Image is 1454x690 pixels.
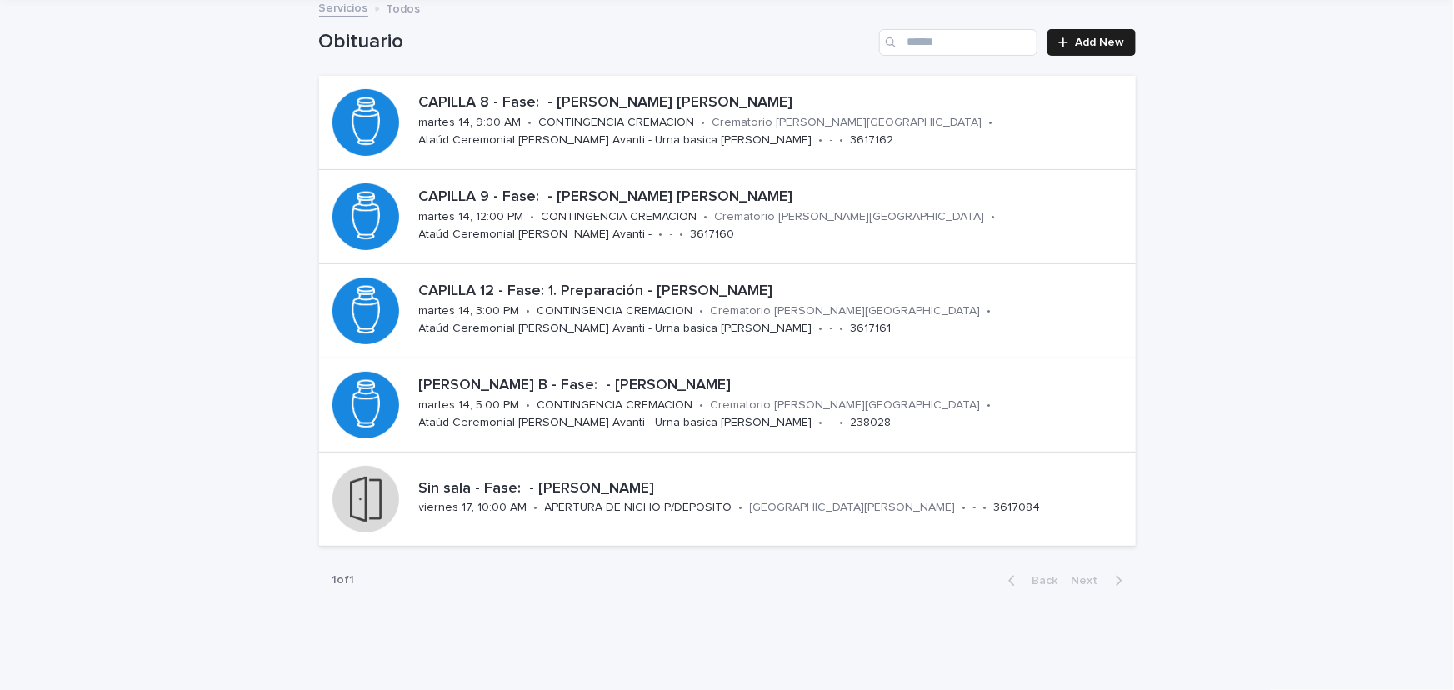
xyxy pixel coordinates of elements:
[851,416,892,430] p: 238028
[994,501,1041,515] p: 3617084
[1022,575,1058,587] span: Back
[419,377,1129,395] p: [PERSON_NAME] B - Fase: - [PERSON_NAME]
[739,501,743,515] p: •
[992,210,996,224] p: •
[319,76,1136,170] a: CAPILLA 8 - Fase: - [PERSON_NAME] [PERSON_NAME]martes 14, 9:00 AM•CONTINGENCIA CREMACION•Cremator...
[691,227,735,242] p: 3617160
[851,322,892,336] p: 3617161
[419,282,1129,301] p: CAPILLA 12 - Fase: 1. Preparación - [PERSON_NAME]
[715,210,985,224] p: Crematorio [PERSON_NAME][GEOGRAPHIC_DATA]
[542,210,697,224] p: CONTINGENCIA CREMACION
[528,116,532,130] p: •
[840,322,844,336] p: •
[851,133,894,147] p: 3617162
[840,133,844,147] p: •
[973,501,977,515] p: -
[419,188,1129,207] p: CAPILLA 9 - Fase: - [PERSON_NAME] [PERSON_NAME]
[962,501,967,515] p: •
[527,304,531,318] p: •
[419,227,652,242] p: Ataúd Ceremonial [PERSON_NAME] Avanti -
[712,116,982,130] p: Crematorio [PERSON_NAME][GEOGRAPHIC_DATA]
[419,398,520,412] p: martes 14, 5:00 PM
[319,452,1136,547] a: Sin sala - Fase: - [PERSON_NAME]viernes 17, 10:00 AM•APERTURA DE NICHO P/DEPOSITO•[GEOGRAPHIC_DAT...
[545,501,732,515] p: APERTURA DE NICHO P/DEPOSITO
[419,94,1129,112] p: CAPILLA 8 - Fase: - [PERSON_NAME] [PERSON_NAME]
[670,227,673,242] p: -
[819,133,823,147] p: •
[879,29,1037,56] input: Search
[830,416,833,430] p: -
[319,170,1136,264] a: CAPILLA 9 - Fase: - [PERSON_NAME] [PERSON_NAME]martes 14, 12:00 PM•CONTINGENCIA CREMACION•Cremato...
[987,398,992,412] p: •
[419,304,520,318] p: martes 14, 3:00 PM
[995,573,1065,588] button: Back
[531,210,535,224] p: •
[319,560,368,601] p: 1 of 1
[1047,29,1135,56] a: Add New
[711,304,981,318] p: Crematorio [PERSON_NAME][GEOGRAPHIC_DATA]
[987,304,992,318] p: •
[537,398,693,412] p: CONTINGENCIA CREMACION
[989,116,993,130] p: •
[319,358,1136,452] a: [PERSON_NAME] B - Fase: - [PERSON_NAME]martes 14, 5:00 PM•CONTINGENCIA CREMACION•Crematorio [PERS...
[1072,575,1108,587] span: Next
[419,133,812,147] p: Ataúd Ceremonial [PERSON_NAME] Avanti - Urna basica [PERSON_NAME]
[419,416,812,430] p: Ataúd Ceremonial [PERSON_NAME] Avanti - Urna basica [PERSON_NAME]
[830,322,833,336] p: -
[1076,37,1125,48] span: Add New
[539,116,695,130] p: CONTINGENCIA CREMACION
[419,210,524,224] p: martes 14, 12:00 PM
[419,322,812,336] p: Ataúd Ceremonial [PERSON_NAME] Avanti - Urna basica [PERSON_NAME]
[319,264,1136,358] a: CAPILLA 12 - Fase: 1. Preparación - [PERSON_NAME]martes 14, 3:00 PM•CONTINGENCIA CREMACION•Cremat...
[702,116,706,130] p: •
[819,322,823,336] p: •
[537,304,693,318] p: CONTINGENCIA CREMACION
[1065,573,1136,588] button: Next
[319,30,873,54] h1: Obituario
[711,398,981,412] p: Crematorio [PERSON_NAME][GEOGRAPHIC_DATA]
[527,398,531,412] p: •
[534,501,538,515] p: •
[419,480,1129,498] p: Sin sala - Fase: - [PERSON_NAME]
[680,227,684,242] p: •
[819,416,823,430] p: •
[704,210,708,224] p: •
[700,304,704,318] p: •
[419,116,522,130] p: martes 14, 9:00 AM
[983,501,987,515] p: •
[419,501,527,515] p: viernes 17, 10:00 AM
[830,133,833,147] p: -
[750,501,956,515] p: [GEOGRAPHIC_DATA][PERSON_NAME]
[659,227,663,242] p: •
[700,398,704,412] p: •
[840,416,844,430] p: •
